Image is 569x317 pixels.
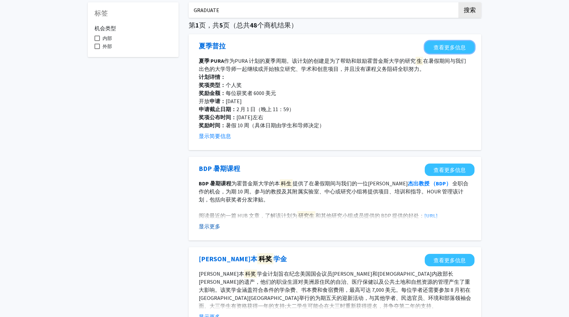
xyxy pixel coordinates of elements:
p: 为霍普金斯大学的本 提供了在暑假期间与我们的一位[PERSON_NAME] 全职合作的机会，为期 10 周。参与的教授及其附属实验室、中心或研究小组将提供项目、培训和指导。HOUR 管理该计划，... [199,179,471,203]
mark: 科奖 [257,253,273,264]
font: 内部 [103,35,112,41]
strong: 夏季 PURA [199,57,224,64]
span: [PERSON_NAME]本 学金计划旨在纪念美国国会议员[PERSON_NAME]和[DEMOGRAPHIC_DATA]内政部长[PERSON_NAME]的遗产，他们的职业生涯对美洲原住民的自... [199,269,471,309]
a: 在新标签页中打开 [199,254,287,264]
p: 个人奖 [199,81,471,89]
mark: 研究生 [297,211,315,220]
strong: 申请： [210,98,226,104]
a: 在新标签页中打开 [199,41,226,51]
strong: 奖励时间： [199,122,226,129]
span: 48 [250,21,257,29]
iframe: Chat [5,287,29,312]
span: 5 [219,21,223,29]
p: 开放 [DATE] [199,97,471,105]
strong: 奖项公布时间： [199,114,236,121]
a: 在新标签页中打开 [425,41,475,53]
button: 搜索 [458,2,481,18]
strong: 申请截止日期： [199,106,236,112]
mark: 科生 [280,179,293,188]
input: 搜索关键字 [189,2,453,18]
p: [DATE]左右 [199,113,471,121]
mark: 生 [416,56,423,65]
span: 1 [195,21,199,29]
a: 在新标签页中打开 [199,164,240,174]
p: 2 月 1 日（晚上 11：59） [199,105,471,113]
p: 暑假 10 周（具体日期由学生和导师决定） [199,121,471,129]
p: 阅读最近的一篇 HUB 文章，了解该计划为 和其他研究小组成员提供的 BDP 提供的好处： [199,212,471,228]
a: 杰出教授 （BDP） [408,180,451,187]
p: 每位获奖者 6000 美元 [199,89,471,97]
h5: 标签 [94,9,172,17]
button: 显示更多 [199,222,220,230]
h6: 机会类型 [94,20,172,32]
font: 外部 [103,43,112,49]
strong: 奖励金额： [199,90,226,96]
a: 在新标签页中打开 [425,254,475,266]
strong: 计划详情： [199,74,226,80]
strong: 奖项类型： [199,82,226,88]
h5: 第 页，共 页（总共 个商机结果） [189,21,481,29]
a: 在新标签页中打开 [425,164,475,176]
button: 显示简要信息 [199,132,231,140]
mark: 科奖 [244,269,257,278]
p: 作为 [199,57,471,73]
strong: BDP 暑期课程 [199,180,231,187]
